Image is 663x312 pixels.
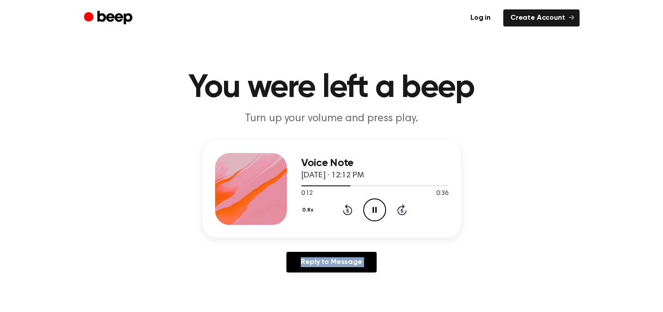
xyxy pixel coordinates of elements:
h1: You were left a beep [102,72,562,104]
span: [DATE] · 12:12 PM [301,171,364,180]
a: Beep [84,9,135,27]
p: Turn up your volume and press play. [159,111,504,126]
a: Reply to Message [286,252,376,272]
span: 0:12 [301,189,313,198]
span: 0:36 [436,189,448,198]
button: 0.8x [301,202,317,218]
h3: Voice Note [301,157,448,169]
a: Create Account [503,9,580,26]
a: Log in [463,9,498,26]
